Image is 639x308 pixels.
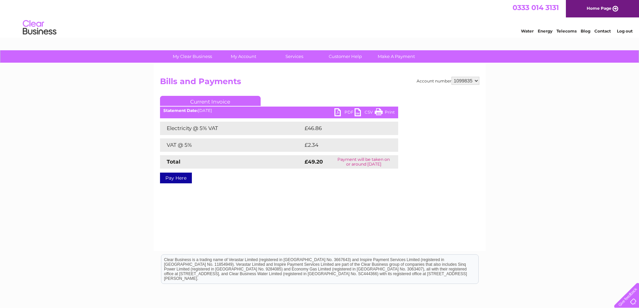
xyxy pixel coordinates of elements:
img: logo.png [22,17,57,38]
td: Payment will be taken on or around [DATE] [329,155,398,169]
div: Account number [417,77,479,85]
a: Current Invoice [160,96,261,106]
strong: £49.20 [305,159,323,165]
div: [DATE] [160,108,398,113]
h2: Bills and Payments [160,77,479,89]
a: My Clear Business [165,50,220,63]
a: Contact [594,28,611,34]
a: Customer Help [318,50,373,63]
a: Make A Payment [369,50,424,63]
td: £2.34 [303,138,382,152]
a: Print [375,108,395,118]
a: 0333 014 3131 [513,3,559,12]
a: Pay Here [160,173,192,183]
td: Electricity @ 5% VAT [160,122,303,135]
a: My Account [216,50,271,63]
td: £46.86 [303,122,385,135]
a: Water [521,28,534,34]
a: CSV [355,108,375,118]
a: Blog [581,28,590,34]
a: Log out [617,28,633,34]
strong: Total [167,159,180,165]
a: Energy [538,28,552,34]
b: Statement Date: [163,108,198,113]
a: Services [267,50,322,63]
div: Clear Business is a trading name of Verastar Limited (registered in [GEOGRAPHIC_DATA] No. 3667643... [161,4,478,33]
a: PDF [334,108,355,118]
a: Telecoms [556,28,577,34]
td: VAT @ 5% [160,138,303,152]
